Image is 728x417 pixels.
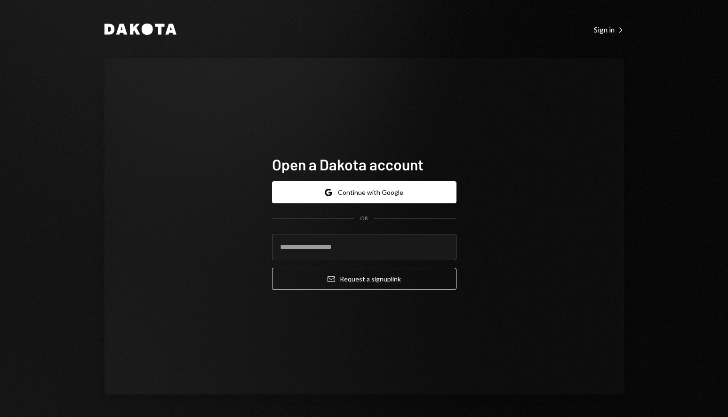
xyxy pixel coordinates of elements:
button: Request a signuplink [272,268,456,290]
h1: Open a Dakota account [272,155,456,174]
div: Sign in [594,25,624,34]
button: Continue with Google [272,181,456,203]
a: Sign in [594,24,624,34]
div: OR [360,215,368,223]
